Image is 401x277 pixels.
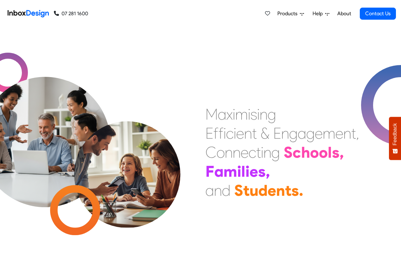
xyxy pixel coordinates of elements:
div: i [234,124,236,143]
div: m [223,162,237,181]
div: t [243,181,249,200]
div: s [332,143,340,162]
div: C [205,143,217,162]
div: g [271,143,280,162]
a: About [335,7,353,20]
div: n [276,181,285,200]
div: c [293,143,301,162]
div: . [299,181,303,200]
div: l [328,143,332,162]
div: & [261,124,269,143]
div: e [241,143,249,162]
div: i [261,143,263,162]
div: n [233,143,241,162]
div: n [244,124,252,143]
img: parents_with_child.png [61,95,194,228]
div: n [343,124,351,143]
div: g [268,105,276,124]
a: Help [310,7,332,20]
div: a [205,181,214,200]
div: t [252,124,257,143]
div: M [205,105,218,124]
div: i [248,105,250,124]
div: o [319,143,328,162]
div: , [340,143,344,162]
span: Help [313,10,325,17]
div: a [298,124,306,143]
div: t [256,143,261,162]
div: e [335,124,343,143]
div: m [235,105,248,124]
div: t [285,181,291,200]
div: e [315,124,323,143]
div: g [289,124,298,143]
div: s [258,162,266,181]
div: e [268,181,276,200]
div: i [237,162,241,181]
a: Products [275,7,307,20]
button: Feedback - Show survey [389,117,401,160]
div: m [323,124,335,143]
div: s [250,105,257,124]
div: n [281,124,289,143]
div: S [284,143,293,162]
div: i [257,105,260,124]
div: t [351,124,356,143]
span: Products [277,10,300,17]
div: d [222,181,230,200]
div: a [214,162,223,181]
div: f [213,124,218,143]
div: s [291,181,299,200]
div: u [249,181,258,200]
div: o [217,143,225,162]
div: l [241,162,245,181]
div: c [226,124,234,143]
div: i [245,162,249,181]
span: Feedback [392,123,398,145]
div: a [218,105,226,124]
div: S [234,181,243,200]
div: , [266,162,270,181]
a: 07 281 1600 [54,10,88,17]
div: g [306,124,315,143]
a: Contact Us [360,8,396,20]
div: f [218,124,223,143]
div: e [236,124,244,143]
div: n [225,143,233,162]
div: c [249,143,256,162]
div: Maximising Efficient & Engagement, Connecting Schools, Families, and Students. [205,105,359,200]
div: i [233,105,235,124]
div: n [263,143,271,162]
div: h [301,143,310,162]
div: F [205,162,214,181]
div: o [310,143,319,162]
div: x [226,105,233,124]
div: e [249,162,258,181]
div: E [273,124,281,143]
div: i [223,124,226,143]
div: n [214,181,222,200]
div: , [356,124,359,143]
div: E [205,124,213,143]
div: n [260,105,268,124]
div: d [258,181,268,200]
